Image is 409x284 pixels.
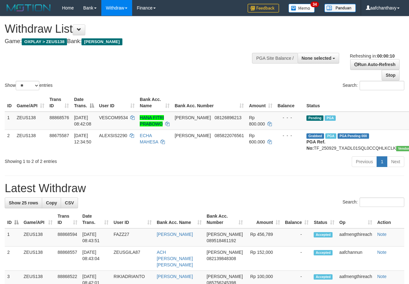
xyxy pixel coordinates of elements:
[283,228,311,247] td: -
[5,94,14,112] th: ID
[5,156,166,164] div: Showing 1 to 2 of 2 entries
[277,114,301,121] div: - - -
[360,81,404,90] input: Search:
[352,156,377,167] a: Previous
[249,115,265,126] span: Rp 800.000
[5,81,53,90] label: Show entries
[360,198,404,207] input: Search:
[249,133,265,144] span: Rp 600.000
[14,130,47,154] td: ZEUS138
[99,133,127,138] span: ALEXSIS2290
[337,247,375,271] td: aafchannun
[246,94,275,112] th: Amount: activate to sort column ascending
[337,210,375,228] th: Op: activate to sort column ascending
[314,250,333,255] span: Accepted
[382,70,400,81] a: Stop
[21,228,55,247] td: ZEUS138
[338,133,369,139] span: PGA Pending
[283,247,311,271] td: -
[80,247,111,271] td: [DATE] 08:43:04
[5,3,53,13] img: MOTION_logo.png
[157,250,193,267] a: ACH [PERSON_NAME] [PERSON_NAME]
[140,115,164,126] a: HANA FITRI PRABOWO
[55,247,80,271] td: 88868557
[337,228,375,247] td: aafmengthireach
[324,4,356,12] img: panduan.png
[350,53,395,58] span: Refreshing in:
[172,94,246,112] th: Bank Acc. Number: activate to sort column ascending
[207,232,243,237] span: [PERSON_NAME]
[175,115,211,120] span: [PERSON_NAME]
[49,115,69,120] span: 88868576
[46,200,57,205] span: Copy
[204,210,245,228] th: Bank Acc. Number: activate to sort column ascending
[302,56,332,61] span: None selected
[22,38,67,45] span: OXPLAY > ZEUS138
[71,94,96,112] th: Date Trans.: activate to sort column descending
[325,115,336,121] span: Marked by aafkaynarin
[14,94,47,112] th: Game/API: activate to sort column ascending
[61,198,78,208] a: CSV
[377,156,387,167] a: 1
[5,38,266,45] h4: Game: Bank:
[306,139,325,151] b: PGA Ref. No:
[289,4,315,13] img: Button%20Memo.svg
[74,115,91,126] span: [DATE] 08:42:08
[343,81,404,90] label: Search:
[21,247,55,271] td: ZEUS138
[325,133,336,139] span: Marked by aafpengsreynich
[350,59,400,70] a: Run Auto-Refresh
[306,115,323,121] span: Pending
[215,133,244,138] span: Copy 085822076561 to clipboard
[275,94,304,112] th: Balance
[74,133,91,144] span: [DATE] 12:34:50
[157,232,193,237] a: [PERSON_NAME]
[311,2,319,7] span: 34
[16,81,39,90] select: Showentries
[277,132,301,139] div: - - -
[314,232,333,237] span: Accepted
[14,112,47,130] td: ZEUS138
[306,133,324,139] span: Grabbed
[375,210,404,228] th: Action
[311,210,337,228] th: Status: activate to sort column ascending
[387,156,404,167] a: Next
[80,228,111,247] td: [DATE] 08:43:51
[49,133,69,138] span: 88675587
[245,228,283,247] td: Rp 456,789
[175,133,211,138] span: [PERSON_NAME]
[5,182,404,195] h1: Latest Withdraw
[9,200,38,205] span: Show 25 rows
[207,274,243,279] span: [PERSON_NAME]
[55,228,80,247] td: 88868594
[5,112,14,130] td: 1
[215,115,242,120] span: Copy 08126896213 to clipboard
[140,133,158,144] a: ECHA MAHESA
[207,238,236,243] span: Copy 089518461192 to clipboard
[157,274,193,279] a: [PERSON_NAME]
[5,247,21,271] td: 2
[377,250,387,255] a: Note
[5,198,42,208] a: Show 25 rows
[99,115,128,120] span: VESCOM9534
[377,53,395,58] strong: 00:00:10
[5,210,21,228] th: ID: activate to sort column descending
[5,23,266,35] h1: Withdraw List
[245,210,283,228] th: Amount: activate to sort column ascending
[207,250,243,255] span: [PERSON_NAME]
[111,228,154,247] td: FAZZ27
[343,198,404,207] label: Search:
[298,53,339,64] button: None selected
[154,210,204,228] th: Bank Acc. Name: activate to sort column ascending
[97,94,137,112] th: User ID: activate to sort column ascending
[65,200,74,205] span: CSV
[137,94,172,112] th: Bank Acc. Name: activate to sort column ascending
[42,198,61,208] a: Copy
[111,247,154,271] td: ZEUSGILA87
[377,274,387,279] a: Note
[81,38,122,45] span: [PERSON_NAME]
[377,232,387,237] a: Note
[55,210,80,228] th: Trans ID: activate to sort column ascending
[283,210,311,228] th: Balance: activate to sort column ascending
[252,53,297,64] div: PGA Site Balance /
